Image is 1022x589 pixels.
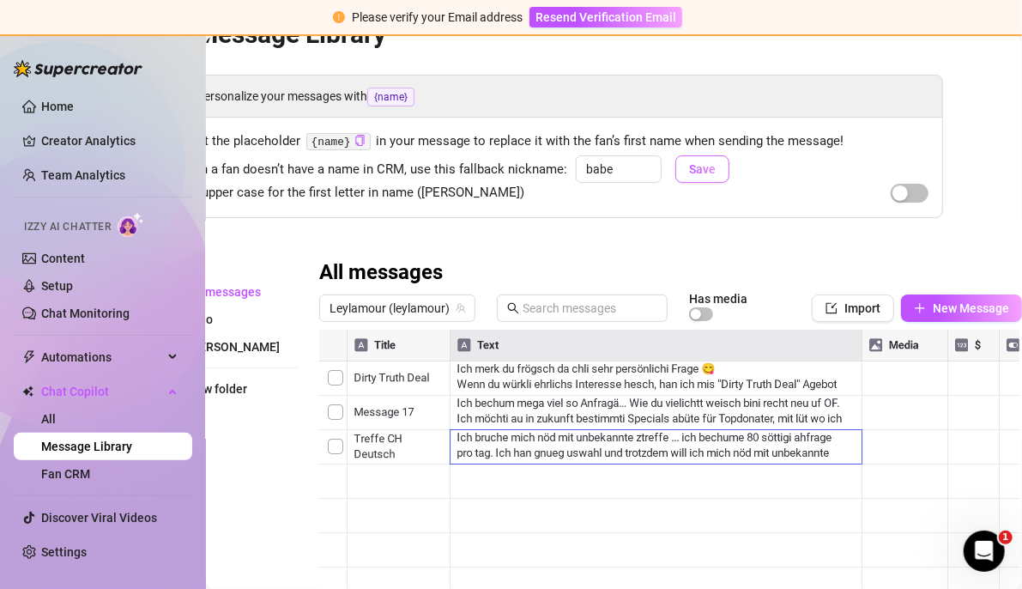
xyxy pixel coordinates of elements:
iframe: Intercom live chat [964,531,1005,572]
span: 1 [999,531,1013,544]
code: {name} [306,133,371,151]
h3: All messages [319,259,443,287]
a: Chat Monitoring [41,307,130,320]
span: Chat Copilot [41,378,163,405]
span: New folder [188,382,247,396]
span: Use upper case for the first letter in name ([PERSON_NAME]) [176,183,524,203]
a: All [41,412,56,426]
span: Insert the placeholder in your message to replace it with the fan’s first name when sending the m... [176,131,928,152]
span: Save [689,162,716,176]
span: Leylamour (leylamour) [330,295,465,321]
a: Creator Analytics [41,127,178,155]
span: Personalize your messages with [197,87,928,106]
span: [PERSON_NAME] [188,340,280,354]
img: AI Chatter [118,212,144,237]
button: Click to Copy [354,135,366,148]
span: Automations [41,343,163,371]
a: Home [41,100,74,113]
input: Search messages [523,299,657,318]
span: copy [354,135,366,146]
button: All messages [161,278,299,306]
article: Folders [161,259,299,278]
button: Import [812,294,894,322]
a: Setup [41,279,73,293]
a: Fan CRM [41,467,90,481]
article: Has media [689,294,747,304]
span: When a fan doesn’t have a name in CRM, use this fallback nickname: [176,160,567,180]
span: import [825,302,838,314]
img: Chat Copilot [22,386,33,398]
span: Import [844,301,880,315]
button: New folder [161,375,299,403]
span: {name} [367,88,414,106]
span: New Message [933,301,1009,315]
button: New Message [901,294,1022,322]
a: Team Analytics [41,168,125,182]
span: Izzy AI Chatter [24,219,111,235]
span: All messages [188,285,261,299]
img: logo-BBDzfeDw.svg [14,60,142,77]
span: team [456,303,466,313]
div: Personalize your messages with{name} [162,76,942,117]
span: thunderbolt [22,350,36,364]
button: Dino [161,306,299,333]
span: search [507,302,519,314]
a: Discover Viral Videos [41,511,157,525]
a: Settings [41,545,87,559]
button: Save [675,155,729,183]
span: plus [914,302,926,314]
button: [PERSON_NAME] [161,333,299,361]
a: Content [41,252,85,265]
a: Message Library [41,440,132,453]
